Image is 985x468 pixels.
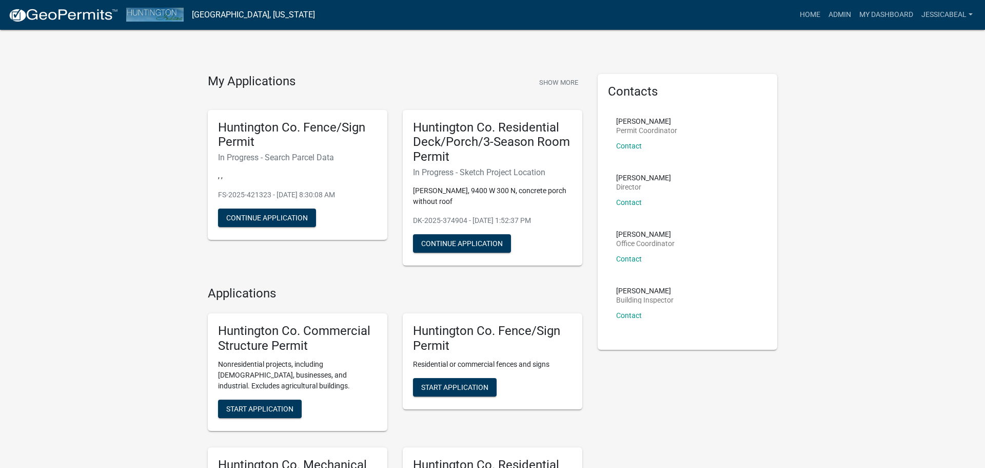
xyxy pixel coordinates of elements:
img: Huntington County, Indiana [126,8,184,22]
p: Office Coordinator [616,240,675,247]
h4: Applications [208,286,582,301]
p: [PERSON_NAME] [616,118,677,125]
a: Contact [616,255,642,263]
p: [PERSON_NAME] [616,174,671,181]
button: Start Application [218,400,302,418]
p: , , [218,171,377,181]
span: Start Application [421,383,488,391]
p: Nonresidential projects, including [DEMOGRAPHIC_DATA], businesses, and industrial. Excludes agric... [218,359,377,391]
p: DK-2025-374904 - [DATE] 1:52:37 PM [413,215,572,226]
p: Permit Coordinator [616,127,677,134]
h5: Huntington Co. Commercial Structure Permit [218,324,377,353]
p: Building Inspector [616,296,674,304]
p: Director [616,183,671,191]
h5: Huntington Co. Fence/Sign Permit [218,120,377,150]
p: [PERSON_NAME], 9400 W 300 N, concrete porch without roof [413,185,572,207]
h5: Contacts [608,84,767,99]
a: [GEOGRAPHIC_DATA], [US_STATE] [192,6,315,24]
button: Show More [535,74,582,91]
a: Contact [616,311,642,320]
a: Admin [824,5,855,25]
p: [PERSON_NAME] [616,287,674,294]
a: Contact [616,142,642,150]
a: Home [796,5,824,25]
a: JessicaBeal [917,5,977,25]
h6: In Progress - Search Parcel Data [218,153,377,162]
h5: Huntington Co. Fence/Sign Permit [413,324,572,353]
span: Start Application [226,405,293,413]
p: Residential or commercial fences and signs [413,359,572,370]
p: [PERSON_NAME] [616,231,675,238]
a: Contact [616,198,642,207]
p: FS-2025-421323 - [DATE] 8:30:08 AM [218,190,377,200]
h4: My Applications [208,74,295,89]
h6: In Progress - Sketch Project Location [413,167,572,177]
a: My Dashboard [855,5,917,25]
button: Continue Application [218,209,316,227]
button: Continue Application [413,234,511,253]
h5: Huntington Co. Residential Deck/Porch/3-Season Room Permit [413,120,572,164]
button: Start Application [413,378,497,397]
